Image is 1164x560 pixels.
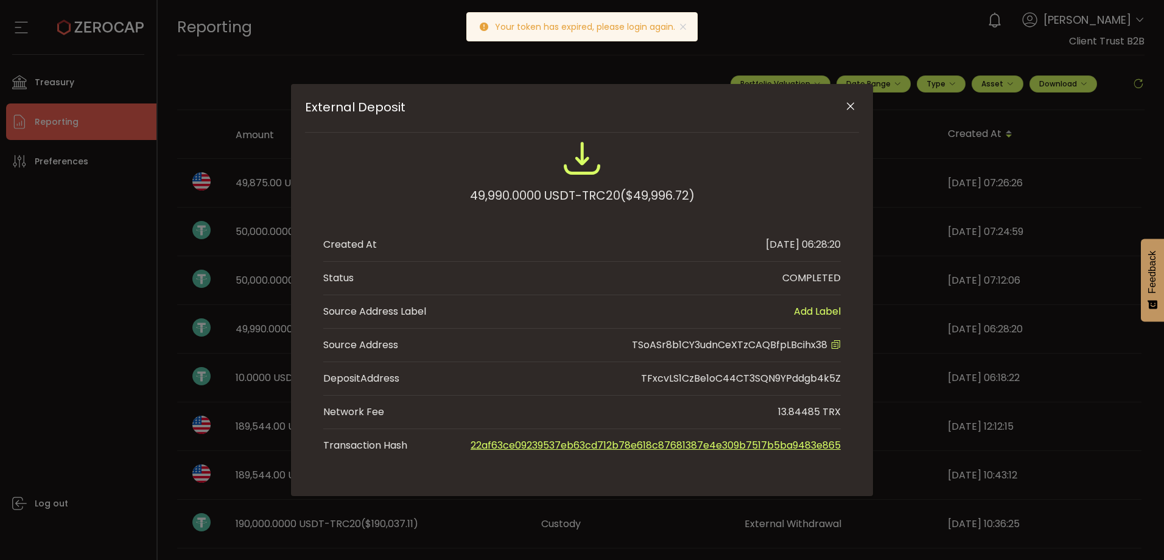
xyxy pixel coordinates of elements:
div: Source Address [323,338,398,352]
div: TFxcvLS1CzBe1oC44CT3SQN9YPddgb4k5Z [641,371,841,386]
iframe: Chat Widget [1103,502,1164,560]
div: 13.84485 TRX [778,405,841,419]
div: Network Fee [323,405,384,419]
span: Source Address Label [323,304,426,319]
a: 22af63ce09239537eb63cd712b78e618c87681387e4e309b7517b5ba9483e865 [471,438,841,452]
span: Deposit [323,371,360,385]
div: Address [323,371,399,386]
div: [DATE] 06:28:20 [766,237,841,252]
span: External Deposit [305,100,804,114]
button: Feedback - Show survey [1141,239,1164,321]
div: Status [323,271,354,285]
button: Close [840,96,861,117]
span: Feedback [1147,251,1158,293]
div: 49,990.0000 USDT-TRC20 [470,184,695,206]
span: ($49,996.72) [620,184,695,206]
p: Your token has expired, please login again. [495,23,685,31]
div: External Deposit [291,84,873,496]
div: Created At [323,237,377,252]
span: TSoASr8b1CY3udnCeXTzCAQBfpLBcihx38 [632,338,827,352]
span: Add Label [794,304,841,319]
span: Transaction Hash [323,438,445,453]
div: COMPLETED [782,271,841,285]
